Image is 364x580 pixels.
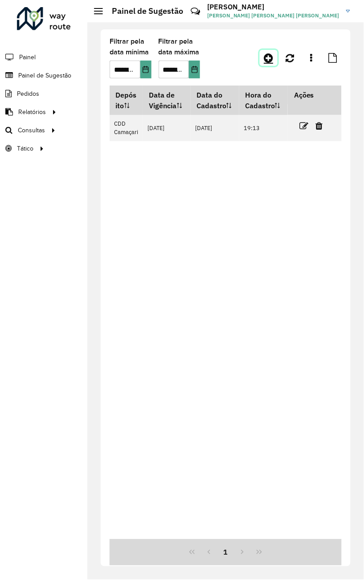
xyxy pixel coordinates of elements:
[189,61,200,78] button: Choose Date
[17,89,39,98] span: Pedidos
[315,120,323,132] a: Excluir
[299,120,308,132] a: Editar
[191,86,239,115] th: Data do Cadastro
[191,115,239,141] td: [DATE]
[288,86,341,104] th: Ações
[239,115,288,141] td: 19:13
[19,53,36,62] span: Painel
[140,61,151,78] button: Choose Date
[143,86,190,115] th: Data de Vigência
[186,2,205,21] a: Contato Rápido
[110,36,151,57] label: Filtrar pela data mínima
[159,36,200,57] label: Filtrar pela data máxima
[239,86,288,115] th: Hora do Cadastro
[110,86,143,115] th: Depósito
[207,3,339,11] h3: [PERSON_NAME]
[18,126,45,135] span: Consultas
[18,71,71,80] span: Painel de Sugestão
[18,107,46,117] span: Relatórios
[110,115,143,141] td: CDD Camaçari
[17,144,33,153] span: Tático
[207,12,339,20] span: [PERSON_NAME] [PERSON_NAME] [PERSON_NAME]
[217,544,234,561] button: 1
[143,115,190,141] td: [DATE]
